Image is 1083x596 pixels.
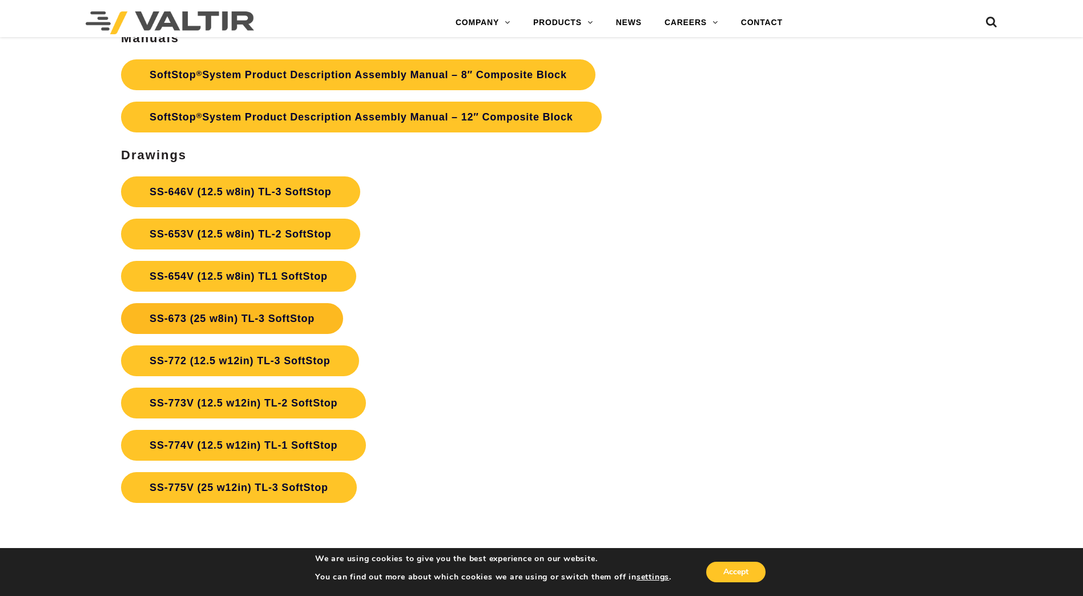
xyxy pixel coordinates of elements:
a: SS-646V (12.5 w8in) TL-3 SoftStop [121,176,360,207]
a: CAREERS [653,11,730,34]
a: COMPANY [444,11,522,34]
a: SS-774V (12.5 w12in) TL-1 SoftStop [121,430,366,461]
p: We are using cookies to give you the best experience on our website. [315,554,671,564]
a: NEWS [605,11,653,34]
button: settings [637,572,669,582]
sup: ® [196,111,202,120]
img: Valtir [86,11,254,34]
a: SoftStop®System Product Description Assembly Manual – 8″ Composite Block [121,59,595,90]
a: SS-775V (25 w12in) TL-3 SoftStop [121,472,357,503]
button: Accept [706,562,766,582]
a: SS-654V (12.5 w8in) TL1 SoftStop [121,261,356,292]
a: CONTACT [730,11,794,34]
a: SS-673 (25 w8in) TL-3 SoftStop [121,303,343,334]
strong: Drawings [121,148,187,162]
sup: ® [196,69,202,78]
strong: Manuals [121,31,179,45]
a: SoftStop®System Product Description Assembly Manual – 12″ Composite Block [121,102,601,132]
p: You can find out more about which cookies we are using or switch them off in . [315,572,671,582]
a: SS-773V (12.5 w12in) TL-2 SoftStop [121,388,366,418]
a: SS-772 (12.5 w12in) TL-3 SoftStop [121,345,359,376]
a: PRODUCTS [522,11,605,34]
a: SS-653V (12.5 w8in) TL-2 SoftStop [121,219,360,249]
